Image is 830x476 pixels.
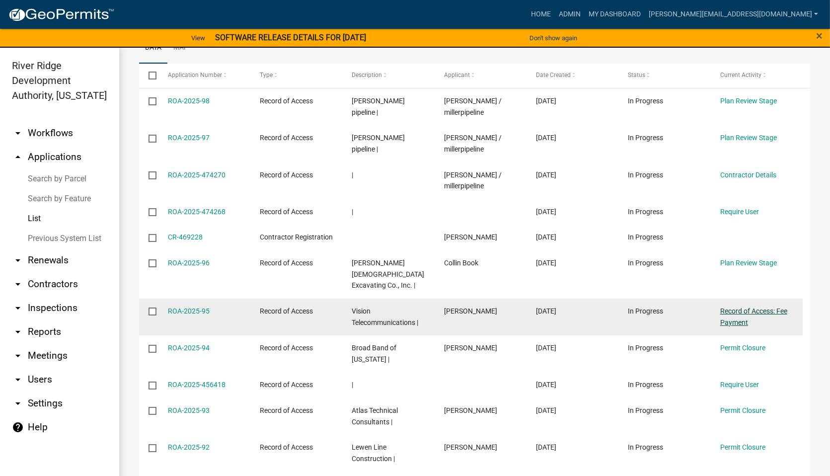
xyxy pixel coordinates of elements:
span: 08/26/2025 [536,259,556,267]
datatable-header-cell: Select [139,64,158,87]
span: 07/22/2025 [536,443,556,451]
span: 07/29/2025 [536,381,556,389]
i: arrow_drop_down [12,374,24,386]
span: In Progress [628,406,663,414]
span: | [352,208,353,216]
span: Current Activity [720,72,761,79]
span: 09/05/2025 [536,171,556,179]
span: Record of Access [260,381,313,389]
span: Type [260,72,273,79]
span: Joshua Hornberger [444,233,497,241]
a: ROA-2025-97 [168,134,210,142]
a: Plan Review Stage [720,259,777,267]
i: arrow_drop_down [12,278,24,290]
datatable-header-cell: Date Created [527,64,618,87]
span: miller pipeline | [352,97,405,116]
datatable-header-cell: Application Number [158,64,250,87]
i: arrow_drop_down [12,302,24,314]
a: View [187,30,209,46]
span: Record of Access [260,259,313,267]
a: ROA-2025-474268 [168,208,226,216]
a: Contractor Details [720,171,776,179]
span: Record of Access [260,208,313,216]
a: ROA-2025-456418 [168,381,226,389]
a: Permit Closure [720,344,765,352]
i: arrow_drop_up [12,151,24,163]
a: Home [527,5,555,24]
strong: SOFTWARE RELEASE DETAILS FOR [DATE] [215,33,366,42]
span: Record of Access [260,97,313,105]
a: ROA-2025-93 [168,406,210,414]
span: In Progress [628,171,663,179]
span: Contractor Registration [260,233,333,241]
a: Require User [720,381,759,389]
span: 07/29/2025 [536,344,556,352]
span: Collin Book [444,259,478,267]
a: Permit Closure [720,443,765,451]
i: arrow_drop_down [12,350,24,362]
a: Require User [720,208,759,216]
span: In Progress [628,97,663,105]
span: Mark Sutton [444,443,497,451]
datatable-header-cell: Current Activity [711,64,803,87]
i: arrow_drop_down [12,326,24,338]
span: Record of Access [260,406,313,414]
datatable-header-cell: Type [250,64,342,87]
a: ROA-2025-95 [168,307,210,315]
span: 09/05/2025 [536,134,556,142]
span: Record of Access [260,134,313,142]
button: Close [816,30,823,42]
span: In Progress [628,307,663,315]
a: Record of Access: Fee Payment [720,307,787,326]
span: 09/05/2025 [536,97,556,105]
a: ROA-2025-474270 [168,171,226,179]
span: 07/31/2025 [536,307,556,315]
span: Record of Access [260,443,313,451]
datatable-header-cell: Applicant [435,64,527,87]
span: Zane Nichols [444,406,497,414]
span: | [352,381,353,389]
span: Status [628,72,645,79]
span: chad peters / millerpipeline [444,97,502,116]
span: chad peters / millerpipeline [444,171,502,190]
span: In Progress [628,381,663,389]
a: Plan Review Stage [720,97,777,105]
span: Chad Berlin [444,307,497,315]
span: JEFF JORDAN [444,344,497,352]
span: miller pipeline | [352,134,405,153]
a: ROA-2025-92 [168,443,210,451]
a: Admin [555,5,585,24]
a: CR-469228 [168,233,203,241]
a: Plan Review Stage [720,134,777,142]
span: Lewen Line Construction | [352,443,395,463]
span: Vision Telecommunications | [352,307,418,326]
a: ROA-2025-94 [168,344,210,352]
span: In Progress [628,344,663,352]
span: In Progress [628,134,663,142]
span: | [352,171,353,179]
span: Record of Access [260,307,313,315]
span: chad peters / millerpipeline [444,134,502,153]
span: Applicant [444,72,470,79]
span: Record of Access [260,171,313,179]
a: ROA-2025-98 [168,97,210,105]
a: ROA-2025-96 [168,259,210,267]
span: Application Number [168,72,222,79]
span: Atlas Technical Consultants | [352,406,398,426]
span: × [816,29,823,43]
i: arrow_drop_down [12,127,24,139]
span: In Progress [628,233,663,241]
span: In Progress [628,259,663,267]
a: Permit Closure [720,406,765,414]
span: Broad Band of Indiana | [352,344,396,363]
span: 09/05/2025 [536,208,556,216]
span: In Progress [628,208,663,216]
span: 08/26/2025 [536,233,556,241]
i: arrow_drop_down [12,254,24,266]
span: Description [352,72,382,79]
span: In Progress [628,443,663,451]
span: Dan Cristiani Excavating Co., Inc. | [352,259,424,290]
i: help [12,421,24,433]
datatable-header-cell: Status [618,64,710,87]
datatable-header-cell: Description [342,64,434,87]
